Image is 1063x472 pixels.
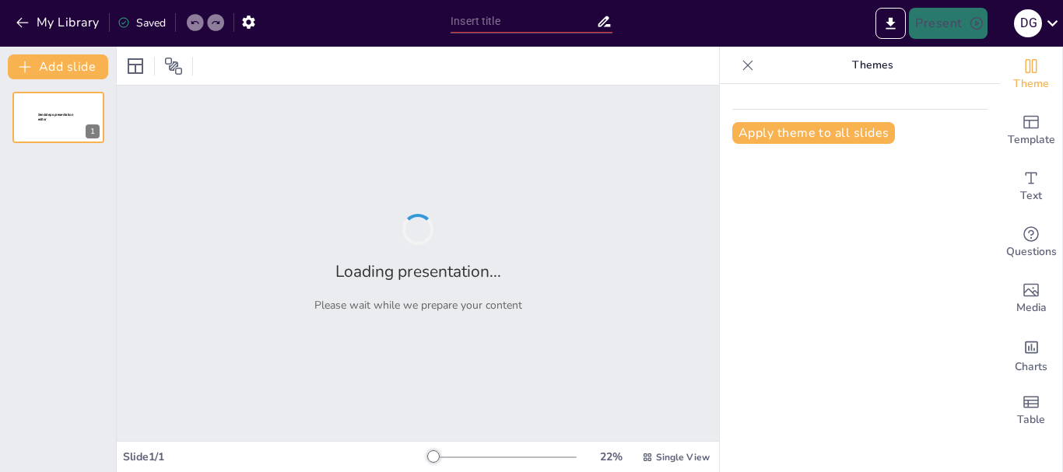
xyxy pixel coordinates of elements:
[1016,299,1047,316] span: Media
[1000,159,1062,215] div: Add text boxes
[38,113,73,121] span: Sendsteps presentation editor
[86,124,100,138] div: 1
[12,92,104,143] div: 1
[1000,103,1062,159] div: Add ready made slides
[118,16,166,30] div: Saved
[8,54,108,79] button: Add slide
[656,451,710,463] span: Single View
[164,57,183,75] span: Position
[1015,358,1047,376] span: Charts
[732,122,895,144] button: Apply theme to all slides
[760,47,984,84] p: Themes
[1014,8,1042,39] button: D G
[12,10,106,35] button: My Library
[1000,383,1062,439] div: Add a table
[1000,215,1062,271] div: Get real-time input from your audience
[335,260,501,282] h2: Loading presentation...
[314,298,522,313] p: Please wait while we prepare your content
[1014,9,1042,37] div: D G
[1017,411,1045,428] span: Table
[123,449,427,464] div: Slide 1 / 1
[123,54,148,79] div: Layout
[1006,243,1057,260] span: Questions
[1008,131,1055,149] span: Template
[451,10,596,33] input: Insert title
[1020,187,1042,205] span: Text
[909,8,987,39] button: Present
[592,449,630,464] div: 22 %
[1000,271,1062,327] div: Add images, graphics, shapes or video
[1013,75,1049,93] span: Theme
[1000,327,1062,383] div: Add charts and graphs
[875,8,906,39] button: Export to PowerPoint
[1000,47,1062,103] div: Change the overall theme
